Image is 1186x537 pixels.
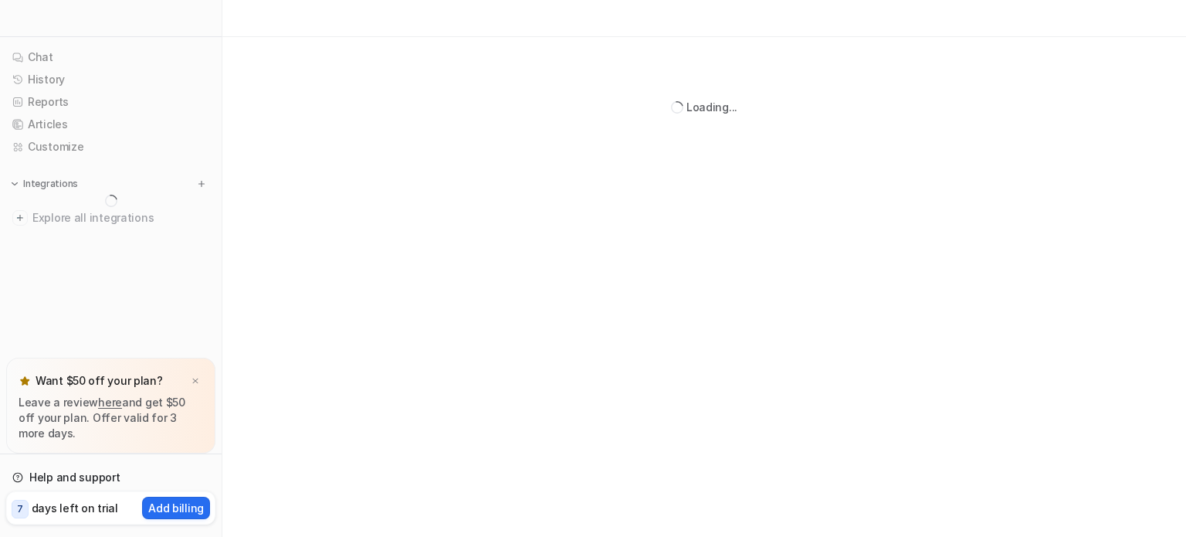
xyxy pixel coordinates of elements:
img: expand menu [9,178,20,189]
img: explore all integrations [12,210,28,226]
div: Loading... [686,99,737,115]
a: Reports [6,91,215,113]
a: here [98,396,122,409]
p: Add billing [148,500,204,516]
a: Help and support [6,467,215,488]
button: Integrations [6,176,83,192]
a: Explore all integrations [6,207,215,229]
p: Leave a review and get $50 off your plan. Offer valid for 3 more days. [19,395,203,441]
p: Integrations [23,178,78,190]
a: Articles [6,114,215,135]
img: menu_add.svg [196,178,207,189]
img: star [19,375,31,387]
a: Customize [6,136,215,158]
a: Chat [6,46,215,68]
a: History [6,69,215,90]
img: x [191,376,200,386]
p: Want $50 off your plan? [36,373,163,389]
span: Explore all integrations [32,206,209,230]
button: Add billing [142,497,210,519]
p: 7 [17,502,23,516]
p: days left on trial [32,500,118,516]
